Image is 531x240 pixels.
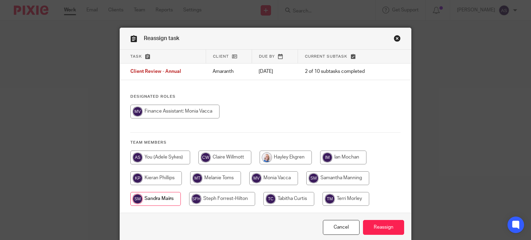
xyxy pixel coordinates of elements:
[259,68,291,75] p: [DATE]
[394,35,401,44] a: Close this dialog window
[323,220,360,235] a: Close this dialog window
[130,140,401,145] h4: Team members
[130,94,401,99] h4: Designated Roles
[130,69,181,74] span: Client Review - Annual
[144,36,179,41] span: Reassign task
[213,55,229,58] span: Client
[298,64,386,80] td: 2 of 10 subtasks completed
[130,55,142,58] span: Task
[305,55,347,58] span: Current subtask
[363,220,404,235] input: Reassign
[259,55,275,58] span: Due by
[213,68,245,75] p: Amaranth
